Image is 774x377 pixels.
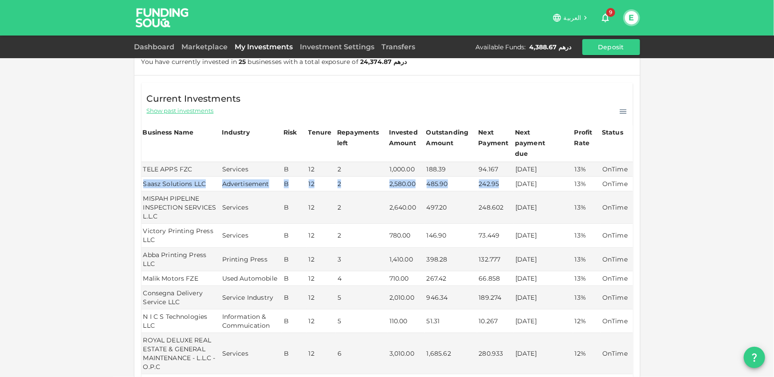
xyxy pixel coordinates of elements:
button: 9 [597,9,614,27]
td: 12 [307,310,336,333]
td: 248.602 [477,191,514,224]
strong: درهم 24,374.87 [360,58,407,66]
td: 13% [573,248,601,271]
td: 132.777 [477,248,514,271]
td: [DATE] [514,162,573,177]
td: 12 [307,224,336,247]
span: 9 [606,8,615,17]
td: B [282,224,307,247]
td: ROYAL DELUXE REAL ESTATE & GENERAL MAINTENANCE - L.L.C - O.P.C [141,333,220,374]
td: 12 [307,333,336,374]
td: 2 [336,224,388,247]
button: Deposit [582,39,640,55]
td: B [282,248,307,271]
td: N I C S Technologies LLC [141,310,220,333]
td: 2,640.00 [388,191,425,224]
td: 10.267 [477,310,514,333]
td: 1,000.00 [388,162,425,177]
div: Profit Rate [574,127,599,148]
td: 5 [336,286,388,310]
td: 497.20 [425,191,477,224]
td: Services [220,191,282,224]
td: 13% [573,177,601,191]
td: 242.95 [477,177,514,191]
td: Information & Commuication [220,310,282,333]
td: 780.00 [388,224,425,247]
td: OnTime [601,310,633,333]
div: Repayments left [337,127,381,148]
td: 5 [336,310,388,333]
td: 12 [307,248,336,271]
td: B [282,191,307,224]
td: Victory Printing Press LLC [141,224,220,247]
a: Dashboard [134,43,178,51]
td: Printing Press [220,248,282,271]
strong: 25 [239,58,246,66]
td: [DATE] [514,191,573,224]
button: question [744,347,765,368]
td: 485.90 [425,177,477,191]
div: Industry [222,127,250,138]
td: 710.00 [388,271,425,286]
a: My Investments [232,43,297,51]
td: [DATE] [514,333,573,374]
td: 110.00 [388,310,425,333]
td: 4 [336,271,388,286]
td: B [282,333,307,374]
td: 13% [573,224,601,247]
a: Marketplace [178,43,232,51]
div: Outstanding Amount [426,127,471,148]
td: TELE APPS FZC [141,162,220,177]
td: Saasz Solutions LLC [141,177,220,191]
td: 398.28 [425,248,477,271]
div: Next Payment [479,127,513,148]
td: Consegna Delivery Service LLC [141,286,220,310]
span: You have currently invested in businesses with a total exposure of [141,58,407,66]
td: Abba Printing Press LLC [141,248,220,271]
td: B [282,310,307,333]
td: OnTime [601,333,633,374]
td: OnTime [601,224,633,247]
td: 73.449 [477,224,514,247]
td: MISPAH PIPELINE INSPECTION SERVICES L.L.C [141,191,220,224]
td: 94.167 [477,162,514,177]
td: B [282,271,307,286]
div: Status [602,127,624,138]
div: Risk [283,127,301,138]
td: Advertisement [220,177,282,191]
td: 1,685.62 [425,333,477,374]
td: 2,580.00 [388,177,425,191]
span: العربية [564,14,581,22]
td: Services [220,333,282,374]
td: 66.858 [477,271,514,286]
td: OnTime [601,248,633,271]
td: OnTime [601,177,633,191]
td: 13% [573,271,601,286]
td: Service Industry [220,286,282,310]
td: 3 [336,248,388,271]
div: Business Name [143,127,194,138]
td: 2 [336,162,388,177]
td: B [282,177,307,191]
td: [DATE] [514,224,573,247]
div: Invested Amount [389,127,424,148]
div: Available Funds : [476,43,526,52]
td: [DATE] [514,248,573,271]
a: Transfers [378,43,419,51]
div: Next payment due [515,127,559,159]
td: 2 [336,177,388,191]
td: 12% [573,333,601,374]
td: 6 [336,333,388,374]
td: 12 [307,271,336,286]
td: Malik Motors FZE [141,271,220,286]
td: 188.39 [425,162,477,177]
span: Current Investments [147,91,241,106]
td: [DATE] [514,286,573,310]
td: 13% [573,162,601,177]
td: 3,010.00 [388,333,425,374]
td: 189.274 [477,286,514,310]
td: 1,410.00 [388,248,425,271]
